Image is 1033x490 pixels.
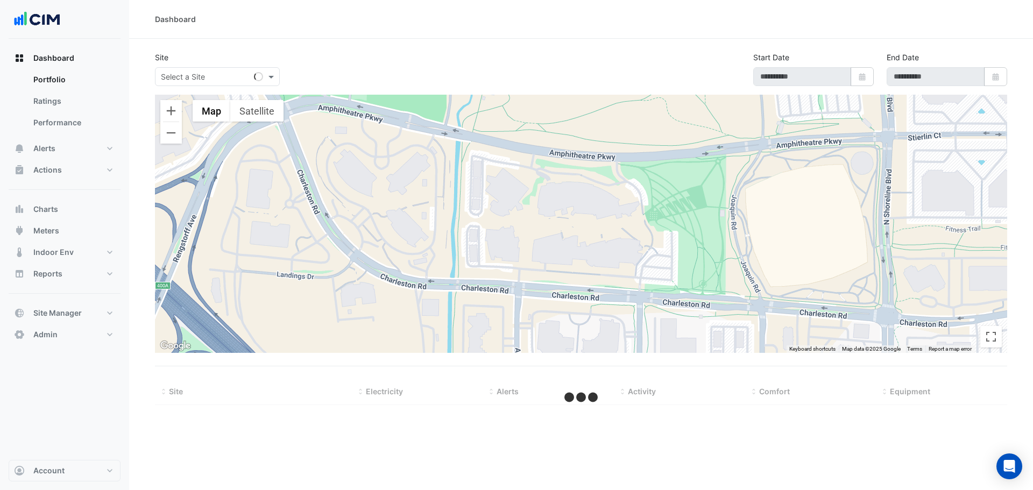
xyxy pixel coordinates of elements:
button: Site Manager [9,302,121,324]
span: Dashboard [33,53,74,63]
div: Open Intercom Messenger [996,453,1022,479]
label: Start Date [753,52,789,63]
button: Keyboard shortcuts [789,345,836,353]
a: Report a map error [929,346,972,352]
app-icon: Meters [14,225,25,236]
a: Ratings [25,90,121,112]
span: Meters [33,225,59,236]
span: Site [169,387,183,396]
button: Account [9,460,121,481]
button: Actions [9,159,121,181]
app-icon: Alerts [14,143,25,154]
span: Equipment [890,387,930,396]
a: Portfolio [25,69,121,90]
a: Performance [25,112,121,133]
span: Actions [33,165,62,175]
button: Dashboard [9,47,121,69]
button: Zoom in [160,100,182,122]
a: Terms (opens in new tab) [907,346,922,352]
span: Indoor Env [33,247,74,258]
button: Toggle fullscreen view [980,326,1002,347]
button: Reports [9,263,121,285]
span: Comfort [759,387,790,396]
button: Zoom out [160,122,182,144]
div: Dashboard [155,13,196,25]
app-icon: Indoor Env [14,247,25,258]
span: Activity [628,387,656,396]
span: Reports [33,268,62,279]
app-icon: Actions [14,165,25,175]
span: Alerts [497,387,519,396]
span: Alerts [33,143,55,154]
img: Company Logo [13,9,61,30]
div: Dashboard [9,69,121,138]
span: Electricity [366,387,403,396]
button: Alerts [9,138,121,159]
button: Indoor Env [9,242,121,263]
label: Site [155,52,168,63]
app-icon: Reports [14,268,25,279]
a: Open this area in Google Maps (opens a new window) [158,339,193,353]
button: Show satellite imagery [230,100,284,122]
span: Admin [33,329,58,340]
span: Charts [33,204,58,215]
app-icon: Admin [14,329,25,340]
span: Account [33,465,65,476]
button: Charts [9,198,121,220]
app-icon: Dashboard [14,53,25,63]
app-icon: Charts [14,204,25,215]
app-icon: Site Manager [14,308,25,318]
span: Site Manager [33,308,82,318]
label: End Date [887,52,919,63]
img: Google [158,339,193,353]
button: Admin [9,324,121,345]
button: Meters [9,220,121,242]
span: Map data ©2025 Google [842,346,901,352]
button: Show street map [193,100,230,122]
